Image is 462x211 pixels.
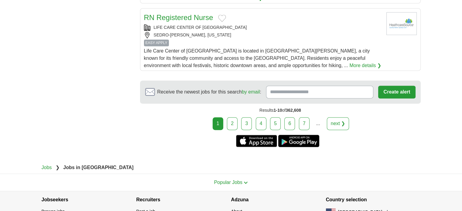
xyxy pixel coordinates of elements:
span: Popular Jobs [214,180,242,185]
a: 5 [270,117,281,130]
h4: Country selection [326,191,421,208]
a: More details ❯ [349,62,381,69]
a: by email [242,89,260,94]
span: Receive the newest jobs for this search : [157,88,261,96]
a: 3 [241,117,252,130]
span: 362,608 [286,108,301,113]
img: toggle icon [244,181,248,184]
a: Get the Android app [278,135,319,147]
a: next ❯ [327,117,349,130]
img: Company logo [386,12,417,35]
a: 4 [256,117,266,130]
a: 2 [227,117,238,130]
span: EASY APPLY [144,39,169,46]
div: Results of [140,104,421,117]
a: 6 [284,117,295,130]
div: SEDRO-[PERSON_NAME], [US_STATE] [144,32,382,38]
span: 1-10 [274,108,282,113]
strong: Jobs in [GEOGRAPHIC_DATA] [63,165,133,170]
a: Jobs [42,165,52,170]
span: Life Care Center of [GEOGRAPHIC_DATA] is located in [GEOGRAPHIC_DATA][PERSON_NAME], a city known ... [144,48,370,68]
button: Add to favorite jobs [218,15,226,22]
div: ... [312,117,324,130]
button: Create alert [378,86,415,98]
a: 7 [299,117,310,130]
a: RN Registered Nurse [144,13,213,22]
div: LIFE CARE CENTER OF [GEOGRAPHIC_DATA] [144,24,382,31]
div: 1 [213,117,223,130]
a: Get the iPhone app [236,135,277,147]
span: ❯ [56,165,60,170]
